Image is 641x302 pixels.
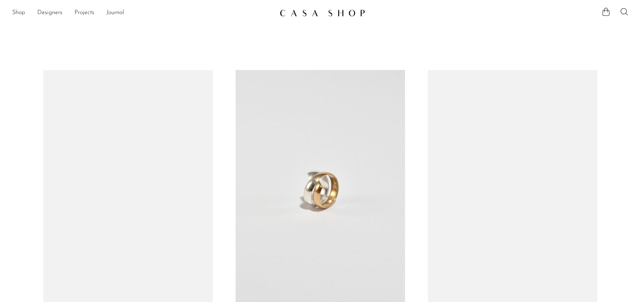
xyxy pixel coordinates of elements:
[37,8,62,18] a: Designers
[74,8,94,18] a: Projects
[106,8,124,18] a: Journal
[12,6,274,19] nav: Desktop navigation
[12,6,274,19] ul: NEW HEADER MENU
[12,8,25,18] a: Shop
